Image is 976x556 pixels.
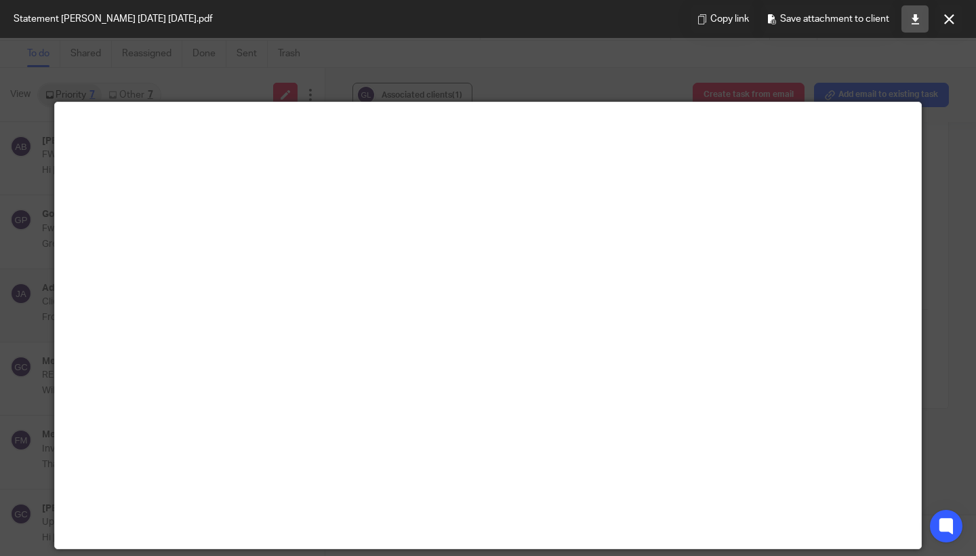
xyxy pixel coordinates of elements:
[14,12,213,26] span: Statement [PERSON_NAME] [DATE] [DATE].pdf
[780,11,889,27] span: Save attachment to client
[761,5,895,33] button: Save attachment to client
[691,5,754,33] button: Copy link
[7,433,212,443] a: [PERSON_NAME][EMAIL_ADDRESS][DOMAIN_NAME]
[710,11,749,27] span: Copy link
